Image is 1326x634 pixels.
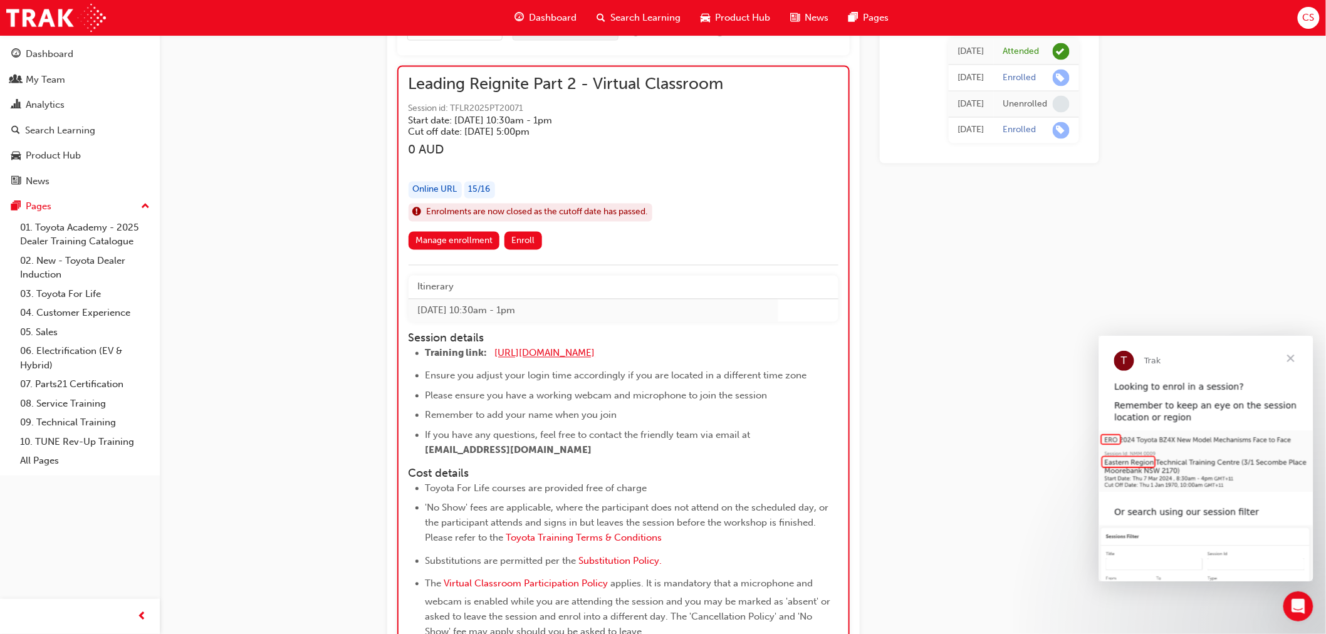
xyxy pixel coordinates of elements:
a: car-iconProduct Hub [691,5,781,31]
span: search-icon [597,10,606,26]
span: guage-icon [515,10,525,26]
span: Toyota For Life courses are provided free of charge [425,483,647,494]
div: Search Learning [25,123,95,138]
a: Dashboard [5,43,155,66]
div: Product Hub [26,148,81,163]
button: CS [1298,7,1320,29]
a: guage-iconDashboard [505,5,587,31]
div: Unenrolled [1003,98,1048,110]
div: News [26,174,50,189]
a: 03. Toyota For Life [15,284,155,304]
span: up-icon [141,199,150,215]
span: Please ensure you have a working webcam and microphone to join the session [425,390,768,402]
a: 07. Parts21 Certification [15,375,155,394]
button: Pages [5,195,155,218]
h3: 0 AUD [409,143,724,157]
div: Enrolled [1003,125,1036,137]
button: Enroll [504,232,542,250]
span: Pages [864,11,889,25]
span: car-icon [11,150,21,162]
iframe: Intercom live chat message [1099,336,1313,581]
a: news-iconNews [781,5,839,31]
span: CS [1303,11,1315,25]
span: learningRecordVerb_ATTEND-icon [1053,43,1070,60]
span: If you have any questions, feel free to contact the friendly team via email at [425,430,751,441]
span: news-icon [791,10,800,26]
span: Product Hub [716,11,771,25]
a: 02. New - Toyota Dealer Induction [15,251,155,284]
a: 05. Sales [15,323,155,342]
span: people-icon [11,75,21,86]
a: [URL][DOMAIN_NAME] [495,348,595,359]
span: Training link: [425,348,488,359]
a: 01. Toyota Academy - 2025 Dealer Training Catalogue [15,218,155,251]
h4: Cost details [409,467,838,481]
a: 10. TUNE Rev-Up Training [15,432,155,452]
div: Wed Sep 17 2025 10:30:00 GMT+1000 (Australian Eastern Standard Time) [958,44,984,59]
td: [DATE] 10:30am - 1pm [409,299,779,322]
div: Attended [1003,46,1040,58]
a: Virtual Classroom Participation Policy [444,578,608,590]
span: chart-icon [11,100,21,111]
a: My Team [5,68,155,91]
span: [EMAIL_ADDRESS][DOMAIN_NAME] [425,445,592,456]
a: Substitution Policy. [579,556,662,567]
span: 'No Show' fees are applicable, where the participant does not attend on the scheduled day, or the... [425,502,832,544]
span: guage-icon [11,49,21,60]
a: 04. Customer Experience [15,303,155,323]
span: Ensure you adjust your login time accordingly if you are located in a different time zone [425,370,807,382]
a: pages-iconPages [839,5,899,31]
span: pages-icon [849,10,859,26]
span: news-icon [11,176,21,187]
div: 15 / 16 [464,182,495,199]
span: search-icon [11,125,20,137]
h4: Session details [409,332,816,346]
a: 06. Electrification (EV & Hybrid) [15,341,155,375]
div: My Team [26,73,65,87]
div: Dashboard [26,47,73,61]
th: Itinerary [409,276,779,299]
span: Enrolments are now closed as the cutoff date has passed. [427,205,648,220]
span: Leading Reignite Part 2 - Virtual Classroom [409,77,724,91]
span: learningRecordVerb_ENROLL-icon [1053,70,1070,86]
span: News [805,11,829,25]
div: Enrolled [1003,72,1036,84]
div: Analytics [26,98,65,112]
span: prev-icon [138,609,147,625]
h5: Cut off date: [DATE] 5:00pm [409,127,704,138]
h5: Start date: [DATE] 10:30am - 1pm [409,115,704,127]
div: Pages [26,199,51,214]
span: Substitutions are permitted per the [425,556,577,567]
img: Trak [6,4,106,32]
a: Analytics [5,93,155,117]
a: Manage enrollment [409,232,500,250]
a: Toyota Training Terms & Conditions [506,533,662,544]
div: Tue Jul 01 2025 13:28:49 GMT+1000 (Australian Eastern Standard Time) [958,97,984,112]
a: Product Hub [5,144,155,167]
a: 09. Technical Training [15,413,155,432]
span: The [425,578,442,590]
span: Dashboard [530,11,577,25]
iframe: Intercom live chat [1283,591,1313,621]
span: learningRecordVerb_NONE-icon [1053,96,1070,113]
button: Leading Reignite Part 2 - Virtual ClassroomSession id: TFLR2025PT20071Start date: [DATE] 10:30am ... [409,77,838,255]
a: News [5,170,155,193]
div: Online URL [409,182,462,199]
span: car-icon [701,10,711,26]
a: search-iconSearch Learning [587,5,691,31]
div: Tue Jul 01 2025 13:29:39 GMT+1000 (Australian Eastern Standard Time) [958,71,984,85]
span: Remember to add your name when you join [425,410,617,421]
span: Session id: TFLR2025PT20071 [409,101,724,116]
span: learningRecordVerb_ENROLL-icon [1053,122,1070,139]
